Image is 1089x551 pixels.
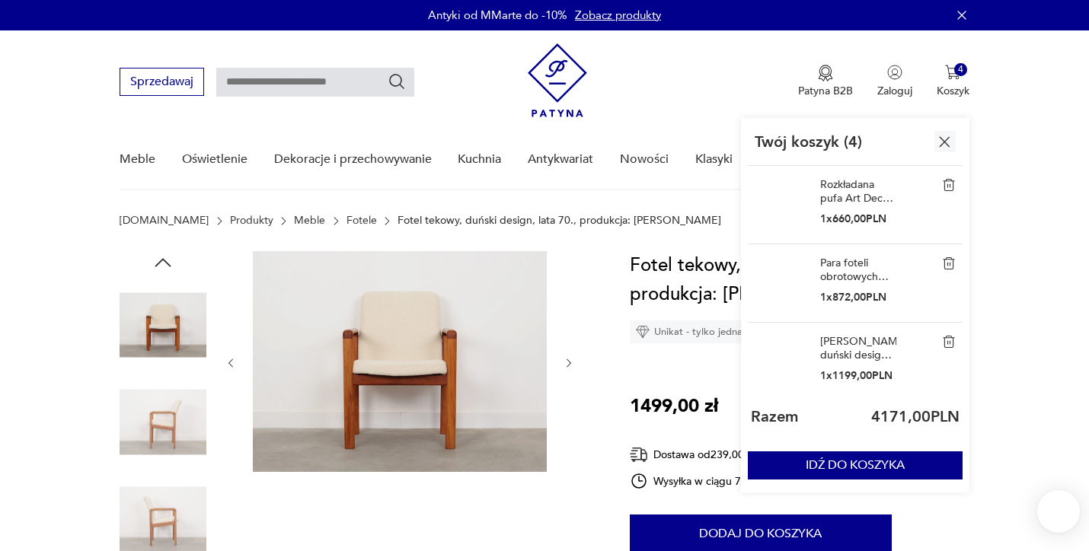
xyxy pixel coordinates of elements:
[120,68,204,96] button: Sprzedawaj
[748,451,963,479] button: IDŹ DO KOSZYKA
[346,215,377,227] a: Fotele
[636,325,650,339] img: Ikona diamentu
[120,215,209,227] a: [DOMAIN_NAME]
[887,65,902,80] img: Ikonka użytkownika
[877,84,912,98] p: Zaloguj
[528,43,587,117] img: Patyna - sklep z meblami i dekoracjami vintage
[630,320,784,343] div: Unikat - tylko jedna sztuka!
[820,368,896,383] p: 1 x 1199,00 PLN
[877,65,912,98] button: Zaloguj
[871,406,960,427] p: 4171,00 PLN
[798,84,853,98] p: Patyna B2B
[820,290,896,304] p: 1 x 872,00 PLN
[695,130,733,189] a: Klasyki
[1037,490,1080,533] iframe: Smartsupp widget button
[748,461,963,472] a: IDŹ DO KOSZYKA
[942,335,956,349] img: Fotel mahoniowy, duński design, lata 70., produkcja: Dania
[630,472,813,490] div: Wysyłka w ciągu 7 dni roboczych
[818,65,833,81] img: Ikona medalu
[798,65,853,98] a: Ikona medaluPatyna B2B
[942,256,956,270] img: Para foteli obrotowych Metallwaren Naumburg, lata 70.
[937,84,969,98] p: Koszyk
[120,282,206,368] img: Zdjęcie produktu Fotel tekowy, duński design, lata 70., produkcja: Dania
[182,130,247,189] a: Oświetlenie
[755,178,808,231] img: Rozkładana pufa Art Deco, Niemcy, lata 70.
[528,130,593,189] a: Antykwariat
[428,8,567,23] p: Antyki od MMarte do -10%
[294,215,325,227] a: Meble
[820,212,896,226] p: 1 x 660,00 PLN
[945,65,960,80] img: Ikona koszyka
[755,132,862,152] p: Twój koszyk ( 4 )
[575,8,661,23] a: Zobacz produkty
[755,256,808,310] img: Para foteli obrotowych Metallwaren Naumburg, lata 70.
[935,132,954,151] img: Ikona krzyżyka
[820,335,896,362] a: [PERSON_NAME], duński design, lata 70., produkcja: [PERSON_NAME]
[630,392,718,421] p: 1499,00 zł
[751,406,798,427] p: Razem
[755,335,808,388] img: Fotel mahoniowy, duński design, lata 70., produkcja: Dania
[620,130,669,189] a: Nowości
[458,130,501,189] a: Kuchnia
[120,130,155,189] a: Meble
[937,65,969,98] button: 4Koszyk
[388,72,406,91] button: Szukaj
[954,63,967,76] div: 4
[120,78,204,88] a: Sprzedawaj
[230,215,273,227] a: Produkty
[253,251,547,472] img: Zdjęcie produktu Fotel tekowy, duński design, lata 70., produkcja: Dania
[630,445,813,464] div: Dostawa od 239,00 PLN
[820,256,896,284] a: Para foteli obrotowych Metallwaren Naumburg, lata 70.
[398,215,721,227] p: Fotel tekowy, duński design, lata 70., produkcja: [PERSON_NAME]
[820,178,896,205] a: Rozkładana pufa Art Deco, [GEOGRAPHIC_DATA], lata 70.
[630,251,969,309] h1: Fotel tekowy, duński design, lata 70., produkcja: [PERSON_NAME]
[942,178,956,192] img: Rozkładana pufa Art Deco, Niemcy, lata 70.
[274,130,432,189] a: Dekoracje i przechowywanie
[798,65,853,98] button: Patyna B2B
[630,445,648,464] img: Ikona dostawy
[120,379,206,466] img: Zdjęcie produktu Fotel tekowy, duński design, lata 70., produkcja: Dania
